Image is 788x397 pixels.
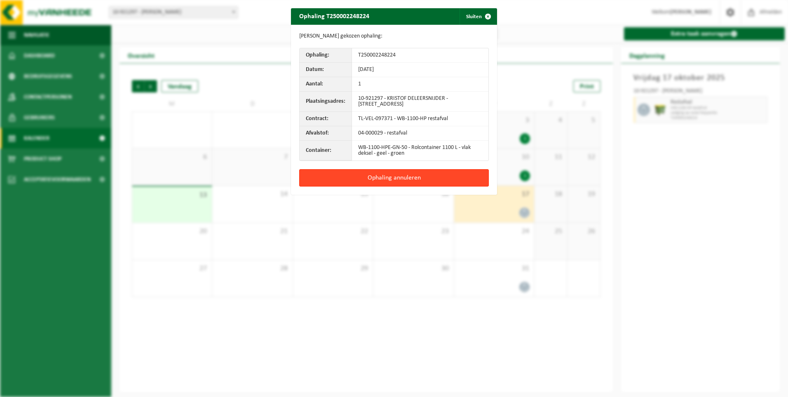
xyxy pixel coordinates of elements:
[352,92,488,112] td: 10-921297 - KRISTOF DELEERSNIJDER - [STREET_ADDRESS]
[352,141,488,161] td: WB-1100-HPE-GN-50 - Rolcontainer 1100 L - vlak deksel - geel - groen
[300,112,352,126] th: Contract:
[352,126,488,141] td: 04-000029 - restafval
[300,77,352,92] th: Aantal:
[300,63,352,77] th: Datum:
[352,112,488,126] td: TL-VEL-097371 - WB-1100-HP restafval
[300,48,352,63] th: Ophaling:
[299,33,489,40] p: [PERSON_NAME] gekozen ophaling:
[460,8,496,25] button: Sluiten
[352,77,488,92] td: 1
[291,8,378,24] h2: Ophaling T250002248224
[352,63,488,77] td: [DATE]
[300,126,352,141] th: Afvalstof:
[300,92,352,112] th: Plaatsingsadres:
[300,141,352,161] th: Container:
[352,48,488,63] td: T250002248224
[299,169,489,187] button: Ophaling annuleren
